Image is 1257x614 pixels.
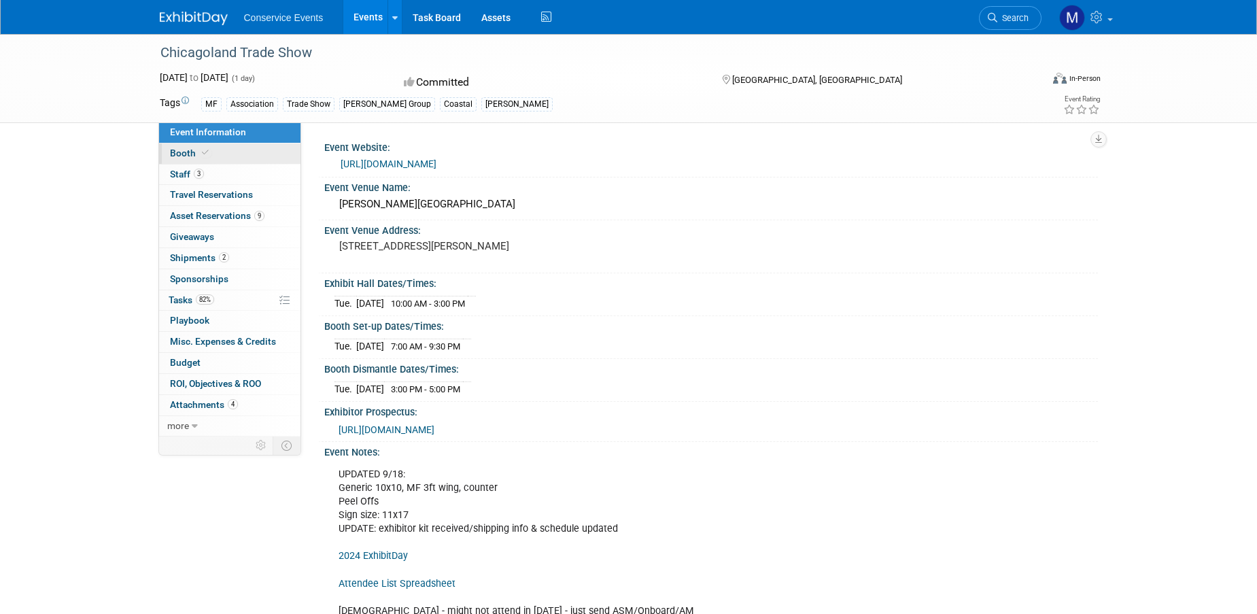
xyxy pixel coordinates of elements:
span: (1 day) [230,74,255,83]
span: more [167,420,189,431]
div: MF [201,97,222,112]
td: [DATE] [356,382,384,396]
a: Event Information [159,122,300,143]
span: Tasks [169,294,214,305]
span: Conservice Events [244,12,324,23]
span: Shipments [170,252,229,263]
span: 2 [219,252,229,262]
a: Asset Reservations9 [159,206,300,226]
div: Exhibitor Prospectus: [324,402,1098,419]
td: Tue. [334,382,356,396]
a: Playbook [159,311,300,331]
div: [PERSON_NAME] [481,97,553,112]
a: 2024 ExhibitDay [339,550,408,562]
span: Event Information [170,126,246,137]
div: [PERSON_NAME][GEOGRAPHIC_DATA] [334,194,1088,215]
span: 4 [228,399,238,409]
img: Marley Staker [1059,5,1085,31]
img: Format-Inperson.png [1053,73,1067,84]
span: Travel Reservations [170,189,253,200]
a: Misc. Expenses & Credits [159,332,300,352]
div: Committed [400,71,700,95]
span: Giveaways [170,231,214,242]
div: Exhibit Hall Dates/Times: [324,273,1098,290]
div: Event Website: [324,137,1098,154]
span: 7:00 AM - 9:30 PM [391,341,460,352]
td: [DATE] [356,296,384,311]
span: Attachments [170,399,238,410]
a: Attendee List Spreadsheet [339,578,455,590]
a: Attachments4 [159,395,300,415]
span: [DATE] [DATE] [160,72,228,83]
a: Search [979,6,1041,30]
span: Budget [170,357,201,368]
div: Event Venue Address: [324,220,1098,237]
span: Misc. Expenses & Credits [170,336,276,347]
div: Event Notes: [324,442,1098,459]
td: Tue. [334,296,356,311]
div: In-Person [1069,73,1101,84]
a: Booth [159,143,300,164]
a: Budget [159,353,300,373]
a: Travel Reservations [159,185,300,205]
span: 3:00 PM - 5:00 PM [391,384,460,394]
div: Chicagoland Trade Show [156,41,1021,65]
div: [PERSON_NAME] Group [339,97,435,112]
td: Toggle Event Tabs [273,437,300,454]
img: ExhibitDay [160,12,228,25]
div: Booth Dismantle Dates/Times: [324,359,1098,376]
span: 3 [194,169,204,179]
span: ROI, Objectives & ROO [170,378,261,389]
div: Coastal [440,97,477,112]
td: [DATE] [356,339,384,354]
span: [GEOGRAPHIC_DATA], [GEOGRAPHIC_DATA] [732,75,902,85]
div: Event Rating [1063,96,1100,103]
a: Giveaways [159,227,300,248]
div: Event Venue Name: [324,177,1098,194]
a: more [159,416,300,437]
span: Search [997,13,1029,23]
span: Booth [170,148,211,158]
td: Tue. [334,339,356,354]
a: Shipments2 [159,248,300,269]
span: to [188,72,201,83]
a: Staff3 [159,165,300,185]
a: [URL][DOMAIN_NAME] [339,424,434,435]
span: Playbook [170,315,209,326]
a: Sponsorships [159,269,300,290]
span: Asset Reservations [170,210,264,221]
i: Booth reservation complete [202,149,209,156]
a: Tasks82% [159,290,300,311]
pre: [STREET_ADDRESS][PERSON_NAME] [339,240,632,252]
a: [URL][DOMAIN_NAME] [341,158,436,169]
a: ROI, Objectives & ROO [159,374,300,394]
span: 82% [196,294,214,305]
span: 9 [254,211,264,221]
td: Tags [160,96,189,112]
td: Personalize Event Tab Strip [249,437,273,454]
div: Booth Set-up Dates/Times: [324,316,1098,333]
div: Event Format [961,71,1101,91]
div: Trade Show [283,97,334,112]
span: 10:00 AM - 3:00 PM [391,299,465,309]
span: Staff [170,169,204,180]
div: Association [226,97,278,112]
span: Sponsorships [170,273,228,284]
